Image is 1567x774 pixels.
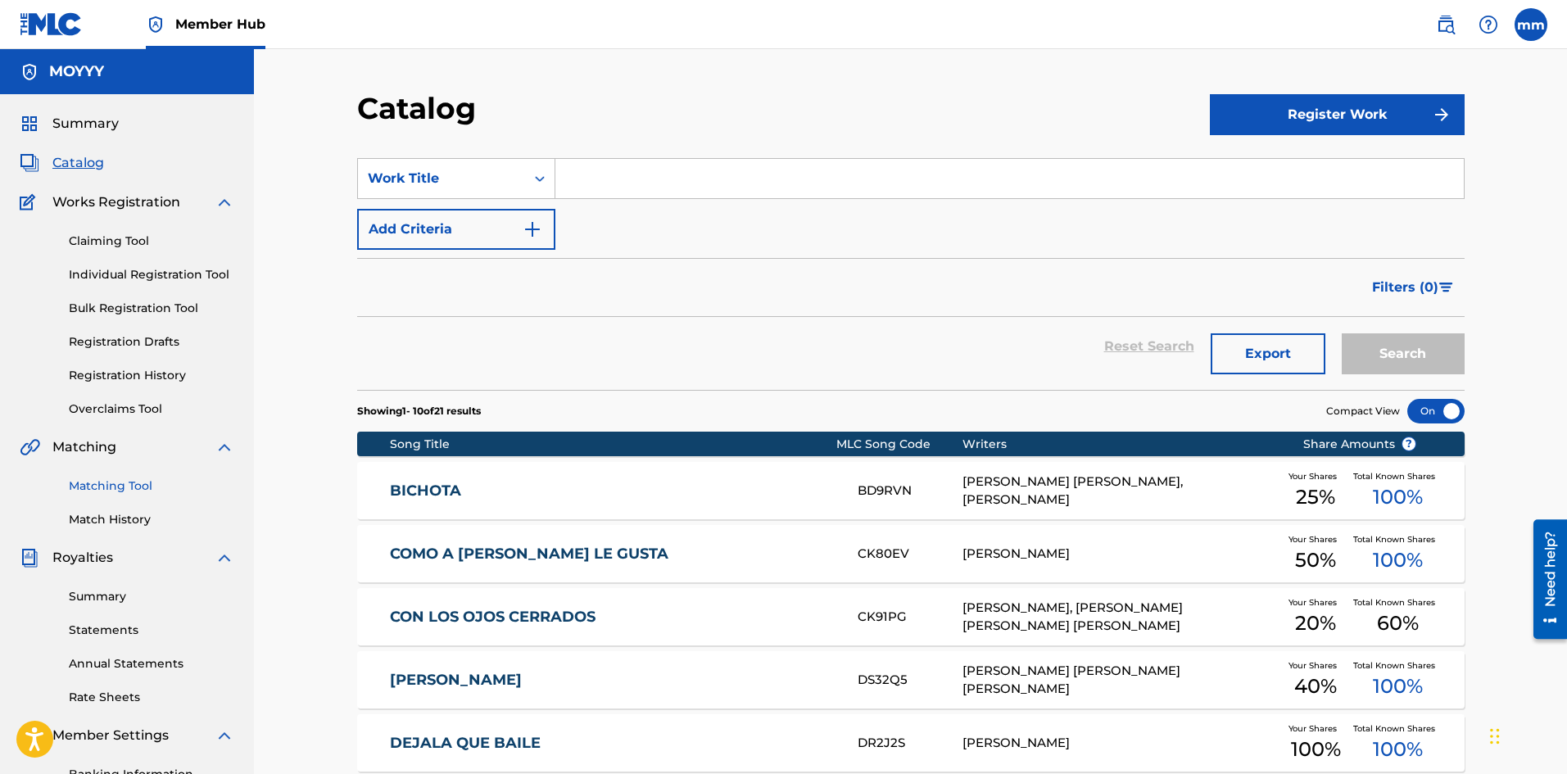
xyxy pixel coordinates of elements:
[175,15,265,34] span: Member Hub
[1353,533,1442,545] span: Total Known Shares
[1439,283,1453,292] img: filter
[962,734,1278,753] div: [PERSON_NAME]
[1362,267,1465,308] button: Filters (0)
[215,548,234,568] img: expand
[215,437,234,457] img: expand
[69,401,234,418] a: Overclaims Tool
[1296,482,1335,512] span: 25 %
[1288,722,1343,735] span: Your Shares
[858,482,962,500] div: BD9RVN
[523,220,542,239] img: 9d2ae6d4665cec9f34b9.svg
[390,436,836,453] div: Song Title
[1373,545,1423,575] span: 100 %
[1291,735,1341,764] span: 100 %
[390,608,836,627] a: CON LOS OJOS CERRADOS
[1515,8,1547,41] div: User Menu
[69,233,234,250] a: Claiming Tool
[836,436,962,453] div: MLC Song Code
[1326,404,1400,419] span: Compact View
[1372,278,1438,297] span: Filters ( 0 )
[962,436,1278,453] div: Writers
[1521,514,1567,645] iframe: Resource Center
[1295,545,1336,575] span: 50 %
[1353,596,1442,609] span: Total Known Shares
[1436,15,1456,34] img: search
[69,689,234,706] a: Rate Sheets
[215,726,234,745] img: expand
[20,548,39,568] img: Royalties
[858,734,962,753] div: DR2J2S
[390,545,836,564] a: COMO A [PERSON_NAME] LE GUSTA
[357,90,484,127] h2: Catalog
[52,153,104,173] span: Catalog
[1353,722,1442,735] span: Total Known Shares
[1288,596,1343,609] span: Your Shares
[49,62,104,81] h5: MOYYY
[52,192,180,212] span: Works Registration
[1303,436,1416,453] span: Share Amounts
[1373,735,1423,764] span: 100 %
[1373,482,1423,512] span: 100 %
[962,599,1278,636] div: [PERSON_NAME], [PERSON_NAME] [PERSON_NAME] [PERSON_NAME]
[69,266,234,283] a: Individual Registration Tool
[52,114,119,134] span: Summary
[390,671,836,690] a: [PERSON_NAME]
[20,437,40,457] img: Matching
[52,548,113,568] span: Royalties
[962,473,1278,509] div: [PERSON_NAME] [PERSON_NAME], [PERSON_NAME]
[1288,659,1343,672] span: Your Shares
[858,608,962,627] div: CK91PG
[215,192,234,212] img: expand
[146,15,165,34] img: Top Rightsholder
[962,545,1278,564] div: [PERSON_NAME]
[1210,94,1465,135] button: Register Work
[962,662,1278,699] div: [PERSON_NAME] [PERSON_NAME] [PERSON_NAME]
[357,209,555,250] button: Add Criteria
[390,734,836,753] a: DEJALA QUE BAILE
[1295,609,1336,638] span: 20 %
[1288,533,1343,545] span: Your Shares
[69,622,234,639] a: Statements
[1353,659,1442,672] span: Total Known Shares
[357,158,1465,390] form: Search Form
[52,437,116,457] span: Matching
[1294,672,1337,701] span: 40 %
[69,655,234,672] a: Annual Statements
[858,545,962,564] div: CK80EV
[69,367,234,384] a: Registration History
[1472,8,1505,41] div: Help
[20,192,41,212] img: Works Registration
[20,62,39,82] img: Accounts
[69,588,234,605] a: Summary
[69,511,234,528] a: Match History
[1211,333,1325,374] button: Export
[1479,15,1498,34] img: help
[20,153,104,173] a: CatalogCatalog
[1353,470,1442,482] span: Total Known Shares
[368,169,515,188] div: Work Title
[1485,695,1567,774] iframe: Chat Widget
[390,482,836,500] a: BICHOTA
[1402,437,1415,450] span: ?
[69,333,234,351] a: Registration Drafts
[52,726,169,745] span: Member Settings
[20,114,39,134] img: Summary
[1429,8,1462,41] a: Public Search
[69,300,234,317] a: Bulk Registration Tool
[1432,105,1452,124] img: f7272a7cc735f4ea7f67.svg
[20,726,39,745] img: Member Settings
[858,671,962,690] div: DS32Q5
[1373,672,1423,701] span: 100 %
[20,153,39,173] img: Catalog
[1490,712,1500,761] div: Arrastrar
[20,12,83,36] img: MLC Logo
[357,404,481,419] p: Showing 1 - 10 of 21 results
[20,114,119,134] a: SummarySummary
[1485,695,1567,774] div: Widget de chat
[1288,470,1343,482] span: Your Shares
[1377,609,1419,638] span: 60 %
[69,478,234,495] a: Matching Tool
